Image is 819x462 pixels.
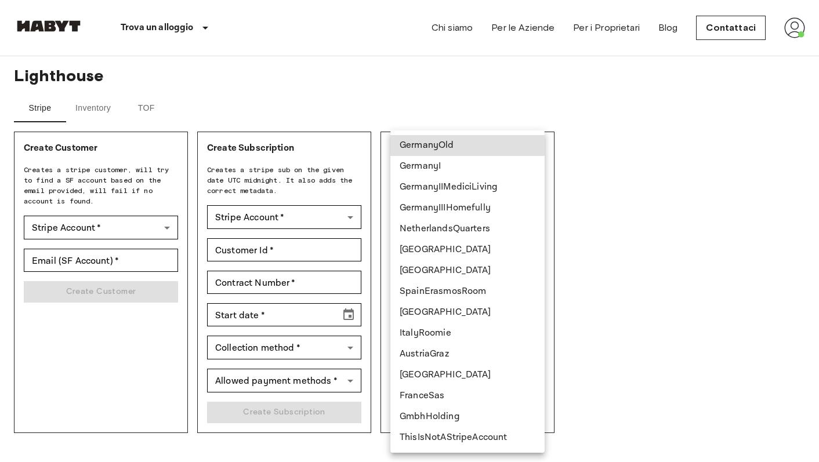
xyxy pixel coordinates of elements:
li: [GEOGRAPHIC_DATA] [390,239,545,260]
li: AustriaGraz [390,344,545,365]
li: [GEOGRAPHIC_DATA] [390,260,545,281]
li: GermanyIIMediciLiving [390,177,545,198]
li: ThisIsNotAStripeAccount [390,427,545,448]
li: [GEOGRAPHIC_DATA] [390,365,545,385]
li: SpainErasmosRoom [390,281,545,302]
li: GermanyOld [390,135,545,156]
li: NetherlandsQuarters [390,219,545,239]
li: GmbhHolding [390,406,545,427]
li: ItalyRoomie [390,323,545,344]
li: GermanyI [390,156,545,177]
li: GermanyIIIHomefully [390,198,545,219]
li: FranceSas [390,385,545,406]
li: [GEOGRAPHIC_DATA] [390,302,545,323]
